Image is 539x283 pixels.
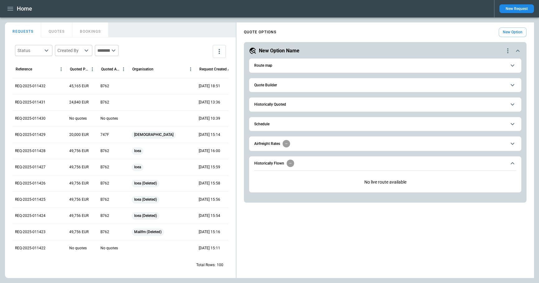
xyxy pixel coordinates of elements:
p: REQ-2025-011426 [15,181,46,186]
button: New Option Namequote-option-actions [249,47,522,55]
div: Organisation [132,67,153,71]
p: No live route available [254,175,516,190]
div: Historically Flown [254,175,516,190]
h5: New Option Name [259,47,299,54]
p: No quotes [100,116,118,121]
p: 19 Sep 2025 15:16 [199,229,220,235]
p: REQ-2025-011429 [15,132,46,137]
h6: Route map [254,64,272,68]
div: Quoted Price [70,67,88,71]
h4: QUOTE OPTIONS [244,31,276,34]
p: 19 Sep 2025 15:54 [199,213,220,218]
p: REQ-2025-011424 [15,213,46,218]
p: 19 Sep 2025 15:58 [199,181,220,186]
p: REQ-2025-011423 [15,229,46,235]
span: [DEMOGRAPHIC_DATA] [132,127,176,143]
h6: Airfreight Rates [254,142,280,146]
p: B762 [100,84,109,89]
p: REQ-2025-011422 [15,246,46,251]
p: 19 Sep 2025 15:11 [199,246,220,251]
h6: Historically Quoted [254,103,286,107]
p: 49,756 EUR [69,148,89,154]
span: Ioea (Deleted) [132,192,159,208]
button: REQUESTS [5,22,41,37]
h6: Quote Builder [254,83,277,87]
h6: Historically Flown [254,161,284,165]
span: Ioea (Deleted) [132,208,159,224]
div: Quoted Aircraft [101,67,119,71]
div: Request Created At (UTC) [199,67,242,71]
span: Ioea [132,143,143,159]
p: B762 [100,100,109,105]
p: 22 Sep 2025 15:14 [199,132,220,137]
button: New Request [499,4,534,13]
p: No quotes [100,246,118,251]
span: Ioea [132,159,143,175]
p: 24,840 EUR [69,100,89,105]
span: Ioea (Deleted) [132,175,159,191]
p: 49,756 EUR [69,165,89,170]
button: QUOTES [41,22,72,37]
button: Route map [254,59,516,73]
p: B762 [100,165,109,170]
button: Historically Flown [254,156,516,171]
button: Airfreight Rates [254,137,516,151]
p: 23 Sep 2025 13:36 [199,100,220,105]
p: 19 Sep 2025 16:00 [199,148,220,154]
h6: Schedule [254,122,269,126]
p: 747F [100,132,109,137]
p: 19 Sep 2025 15:59 [199,165,220,170]
p: 49,756 EUR [69,213,89,218]
div: Created By [57,47,82,54]
p: 24 Sep 2025 18:51 [199,84,220,89]
div: scrollable content [236,25,534,205]
p: No quotes [69,246,87,251]
h1: Home [17,5,32,12]
p: B762 [100,181,109,186]
p: B762 [100,197,109,202]
p: 45,165 EUR [69,84,89,89]
p: B762 [100,213,109,218]
button: Schedule [254,117,516,131]
p: Total Rows: [196,262,216,268]
p: B762 [100,229,109,235]
p: REQ-2025-011431 [15,100,46,105]
p: REQ-2025-011430 [15,116,46,121]
p: No quotes [69,116,87,121]
div: Status [17,47,42,54]
p: 100 [217,262,223,268]
button: Quote Builder [254,78,516,92]
p: REQ-2025-011425 [15,197,46,202]
span: Mailfm (Deleted) [132,224,164,240]
p: REQ-2025-011427 [15,165,46,170]
p: 19 Sep 2025 15:56 [199,197,220,202]
button: BOOKINGS [72,22,109,37]
p: 23 Sep 2025 10:39 [199,116,220,121]
button: Quoted Aircraft column menu [119,65,128,73]
p: 49,756 EUR [69,229,89,235]
button: Historically Quoted [254,98,516,112]
p: REQ-2025-011428 [15,148,46,154]
div: quote-option-actions [504,47,512,55]
p: REQ-2025-011432 [15,84,46,89]
button: Organisation column menu [187,65,195,73]
div: Reference [16,67,32,71]
button: New Option [499,27,527,37]
p: 49,756 EUR [69,181,89,186]
button: Quoted Price column menu [88,65,96,73]
button: Reference column menu [57,65,65,73]
p: 49,756 EUR [69,197,89,202]
p: 20,000 EUR [69,132,89,137]
button: more [213,45,226,58]
p: B762 [100,148,109,154]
